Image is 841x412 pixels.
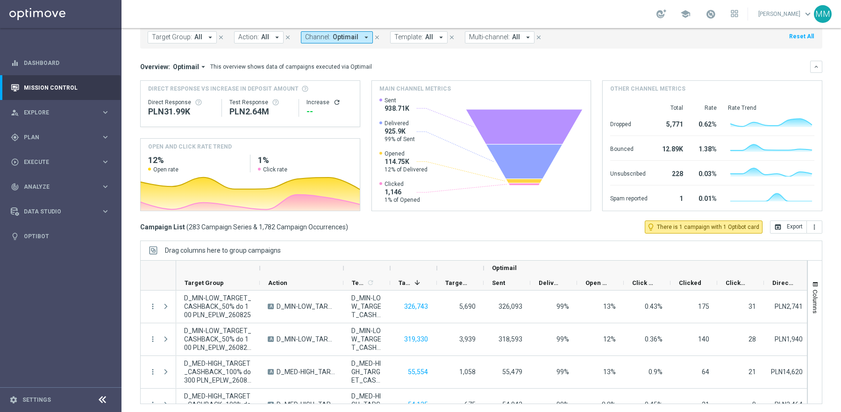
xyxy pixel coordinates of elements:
[101,157,110,166] i: keyboard_arrow_right
[657,223,759,231] span: There is 1 campaign with 1 Optibot card
[469,33,510,41] span: Multi-channel:
[194,33,202,41] span: All
[148,106,214,117] div: PLN31,986
[659,141,683,156] div: 12.89K
[24,75,110,100] a: Mission Control
[173,63,199,71] span: Optimail
[101,133,110,142] i: keyboard_arrow_right
[385,166,428,173] span: 12% of Delivered
[459,335,476,343] span: 3,939
[263,166,287,173] span: Click rate
[11,183,101,191] div: Analyze
[492,279,505,286] span: Sent
[306,99,352,106] div: Increase
[814,5,832,23] div: MM
[11,207,101,216] div: Data Studio
[394,33,423,41] span: Template:
[610,116,648,131] div: Dropped
[229,99,291,106] div: Test Response
[149,368,157,376] button: more_vert
[189,223,346,231] span: 283 Campaign Series & 1,782 Campaign Occurrences
[306,106,352,117] div: --
[585,279,608,286] span: Open Rate
[346,223,348,231] span: )
[399,279,411,286] span: Targeted Customers
[11,50,110,75] div: Dashboard
[149,400,157,409] i: more_vert
[385,104,409,113] span: 938.71K
[277,335,335,343] span: D_MIN-LOW_TARGET_CASHBACK_50% do 100 PLN_EPLW_260825_2
[10,84,110,92] button: Mission Control
[184,359,252,384] span: D_MED-HIGH_TARGET_CASHBACK_100% do 300 PLN_EPLW_260825
[148,155,242,166] h2: 12%
[141,356,176,389] div: Press SPACE to select this row.
[803,9,813,19] span: keyboard_arrow_down
[602,401,616,408] span: Open Rate = Opened / Delivered
[24,224,110,249] a: Optibot
[645,303,663,310] span: Click Rate = Clicked / Opened
[645,401,663,408] span: Click Rate = Clicked / Opened
[10,134,110,141] button: gps_fixed Plan keyboard_arrow_right
[385,157,428,166] span: 114.75K
[148,142,232,151] h4: OPEN AND CLICK RATE TREND
[9,396,18,404] i: settings
[24,184,101,190] span: Analyze
[24,209,101,214] span: Data Studio
[277,400,335,409] span: D_MED-HIGH_TARGET_CASHBACK_100% do 300 PLN_EPLW_260825_2
[218,34,224,41] i: close
[812,290,819,313] span: Columns
[333,99,341,106] button: refresh
[268,369,274,375] span: A
[10,59,110,67] button: equalizer Dashboard
[748,335,756,343] span: 28
[24,159,101,165] span: Execute
[499,303,522,310] span: 326,093
[374,34,380,41] i: close
[10,208,110,215] div: Data Studio keyboard_arrow_right
[149,335,157,343] button: more_vert
[647,223,655,231] i: lightbulb_outline
[390,31,448,43] button: Template: All arrow_drop_down
[425,33,433,41] span: All
[748,368,756,376] span: 21
[524,33,532,42] i: arrow_drop_down
[556,335,569,343] span: Delivery Rate = Delivered / Sent
[10,233,110,240] div: lightbulb Optibot
[512,33,520,41] span: All
[770,223,822,230] multiple-options-button: Export to CSV
[698,303,709,310] span: 175
[610,85,685,93] h4: Other channel metrics
[694,165,717,180] div: 0.03%
[10,183,110,191] button: track_changes Analyze keyboard_arrow_right
[556,303,569,310] span: Delivery Rate = Delivered / Sent
[234,31,284,43] button: Action: All arrow_drop_down
[807,220,822,234] button: more_vert
[603,368,616,376] span: Open Rate = Opened / Delivered
[11,133,19,142] i: gps_fixed
[649,368,663,376] span: Click Rate = Clicked / Opened
[149,302,157,311] button: more_vert
[385,120,415,127] span: Delivered
[333,33,358,41] span: Optimail
[238,33,259,41] span: Action:
[101,108,110,117] i: keyboard_arrow_right
[659,190,683,205] div: 1
[24,50,110,75] a: Dashboard
[165,247,281,254] span: Drag columns here to group campaigns
[10,109,110,116] div: person_search Explore keyboard_arrow_right
[679,279,701,286] span: Clicked
[788,31,815,42] button: Reset All
[229,106,291,117] div: PLN2,643,008
[148,85,299,93] span: Direct Response VS Increase In Deposit Amount
[10,158,110,166] button: play_circle_outline Execute keyboard_arrow_right
[165,247,281,254] div: Row Groups
[22,397,51,403] a: Settings
[603,303,616,310] span: Open Rate = Opened / Delivered
[459,368,476,376] span: 1,058
[11,133,101,142] div: Plan
[373,32,381,43] button: close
